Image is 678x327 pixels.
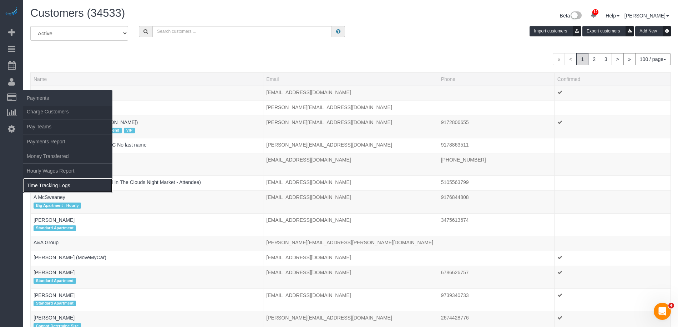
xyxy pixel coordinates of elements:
td: Confirmed [554,266,671,288]
td: Email [263,86,438,101]
td: Email [263,101,438,116]
td: Name [31,191,263,213]
td: Name [31,138,263,153]
td: Name [31,288,263,311]
div: Tags [34,148,260,150]
th: Confirmed [554,72,671,86]
th: Email [263,72,438,86]
span: < [565,53,577,65]
td: Confirmed [554,288,671,311]
td: Phone [438,86,554,101]
div: Tags [34,246,260,248]
div: Tags [34,299,260,308]
span: Standard Apartment [34,301,76,306]
a: Payments Report [23,134,112,149]
a: [PERSON_NAME] [34,292,75,298]
button: Export customers [582,26,634,36]
td: Phone [438,213,554,236]
a: Pay Teams [23,119,112,134]
a: » [623,53,636,65]
span: Customers (34533) [30,7,125,19]
span: Big Apartment - Hourly [34,203,81,208]
a: Hourly Wages Report [23,164,112,178]
a: 50 St. [PERSON_NAME] Owner LLC No last name [34,142,147,148]
a: [PERSON_NAME] [624,13,669,19]
td: Confirmed [554,213,671,236]
td: Email [263,176,438,191]
td: Phone [438,138,554,153]
td: Email [263,236,438,251]
a: Beta [560,13,582,19]
div: Tags [34,201,260,210]
div: Tags [34,276,260,285]
a: 12 [587,7,601,23]
td: Email [263,288,438,311]
a: [PERSON_NAME] [34,217,75,223]
a: Money Transferred [23,149,112,163]
td: Confirmed [554,138,671,153]
td: Email [263,266,438,288]
td: Confirmed [554,153,671,175]
span: Payments [23,90,112,106]
button: 100 / page [635,53,671,65]
td: Confirmed [554,101,671,116]
iframe: Intercom live chat [654,303,671,320]
td: Phone [438,101,554,116]
button: Add New [635,26,671,36]
td: Name [31,213,263,236]
a: [PERSON_NAME] [34,270,75,275]
td: Name [31,236,263,251]
a: A&A Group [34,240,59,245]
td: Email [263,153,438,175]
span: Standard Apartment [34,225,76,231]
div: Tags [34,111,260,113]
td: Phone [438,191,554,213]
td: Confirmed [554,236,671,251]
td: Phone [438,288,554,311]
td: Name [31,176,263,191]
span: « [553,53,565,65]
a: Help [606,13,619,19]
div: Tags [34,186,260,188]
div: Tags [34,126,260,135]
ul: Payments [23,104,112,193]
td: Confirmed [554,176,671,191]
td: Confirmed [554,191,671,213]
td: Name [31,251,263,266]
a: Charge Customers [23,104,112,119]
td: Confirmed [554,86,671,101]
div: Tags [34,96,260,98]
span: Standard Apartment [34,278,76,283]
div: Tags [34,261,260,263]
nav: Pagination navigation [553,53,671,65]
td: Email [263,138,438,153]
div: Tags [34,163,260,173]
td: Phone [438,266,554,288]
td: Name [31,153,263,175]
td: Name [31,266,263,288]
a: [PERSON_NAME] (MoveMyCar) [34,255,106,260]
a: 1stop cabinets (1stopcabinets) [34,90,101,95]
div: Tags [34,224,260,233]
th: Name [31,72,263,86]
span: 4 [668,303,674,308]
td: Phone [438,116,554,138]
td: Name [31,101,263,116]
a: 2 [588,53,600,65]
td: Phone [438,176,554,191]
a: Time Tracking Logs [23,178,112,193]
td: Phone [438,236,554,251]
td: Email [263,116,438,138]
td: Email [263,191,438,213]
td: Phone [438,251,554,266]
span: 1 [576,53,588,65]
td: Email [263,213,438,236]
td: Confirmed [554,251,671,266]
a: A [PERSON_NAME] (88rising Head In The Clouds Night Market - Attendee) [34,179,201,185]
a: 3 [600,53,612,65]
img: Automaid Logo [4,7,19,17]
td: Email [263,251,438,266]
input: Search customers ... [152,26,332,37]
td: Name [31,116,263,138]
